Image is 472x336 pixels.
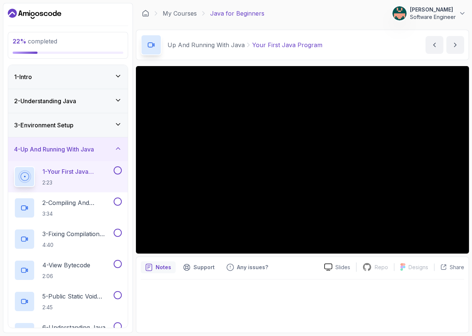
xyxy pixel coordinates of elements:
p: 3:34 [42,210,112,218]
button: 1-Intro [8,65,128,89]
p: Software Engineer [410,13,456,21]
button: 2-Compiling And Running Via Terminal3:34 [14,198,122,218]
a: Slides [318,263,356,271]
button: Feedback button [222,261,273,273]
p: Share [450,264,464,271]
p: 2 - Compiling And Running Via Terminal [42,198,112,207]
p: Any issues? [237,264,268,271]
p: Repo [375,264,388,271]
p: Support [193,264,215,271]
p: Notes [156,264,171,271]
button: 4-Up And Running With Java [8,137,128,161]
p: Java for Beginners [210,9,264,18]
h3: 3 - Environment Setup [14,121,74,130]
p: 2:45 [42,304,112,311]
a: Dashboard [8,8,61,20]
button: 3-Environment Setup [8,113,128,137]
button: 2-Understanding Java [8,89,128,113]
button: notes button [141,261,176,273]
a: Dashboard [142,10,149,17]
button: 3-Fixing Compilation Errors4:40 [14,229,122,249]
span: completed [13,37,57,45]
img: user profile image [393,6,407,20]
h3: 4 - Up And Running With Java [14,145,94,154]
p: 3 - Fixing Compilation Errors [42,229,112,238]
button: 4-View Bytecode2:06 [14,260,122,281]
a: My Courses [163,9,197,18]
button: user profile image[PERSON_NAME]Software Engineer [392,6,466,21]
p: Slides [335,264,350,271]
p: [PERSON_NAME] [410,6,456,13]
p: 5 - Public Static Void Main [42,292,112,301]
p: 4:40 [42,241,112,249]
iframe: 2 - Your First Java Program [136,66,469,254]
button: previous content [426,36,443,54]
p: 6 - Understanding Java Code [42,323,112,332]
button: Support button [179,261,219,273]
button: next content [446,36,464,54]
h3: 1 - Intro [14,72,32,81]
span: 22 % [13,37,26,45]
button: Share [434,264,464,271]
p: 2:06 [42,273,90,280]
button: 5-Public Static Void Main2:45 [14,291,122,312]
p: 2:23 [42,179,112,186]
p: 4 - View Bytecode [42,261,90,270]
p: 1 - Your First Java Program [42,167,112,176]
p: Designs [408,264,428,271]
p: Up And Running With Java [167,40,245,49]
p: Your First Java Program [252,40,322,49]
h3: 2 - Understanding Java [14,97,76,105]
button: 1-Your First Java Program2:23 [14,166,122,187]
